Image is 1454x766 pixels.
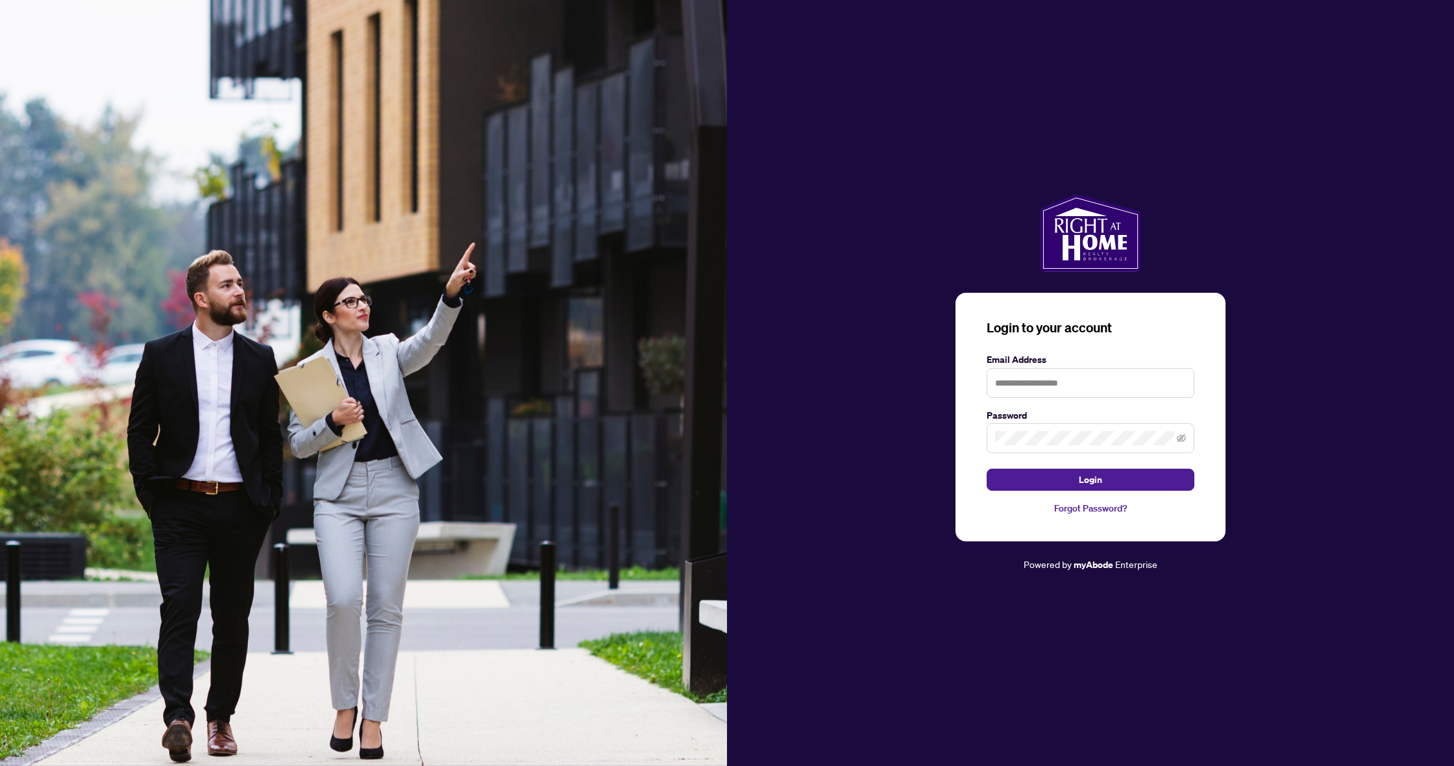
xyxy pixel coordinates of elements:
span: Powered by [1024,558,1072,570]
a: Forgot Password? [987,501,1194,515]
span: eye-invisible [1177,434,1186,443]
button: Login [987,469,1194,491]
img: ma-logo [1040,194,1140,272]
h3: Login to your account [987,319,1194,337]
a: myAbode [1074,558,1113,572]
span: Enterprise [1115,558,1157,570]
label: Email Address [987,352,1194,367]
label: Password [987,408,1194,423]
span: Login [1079,469,1102,490]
